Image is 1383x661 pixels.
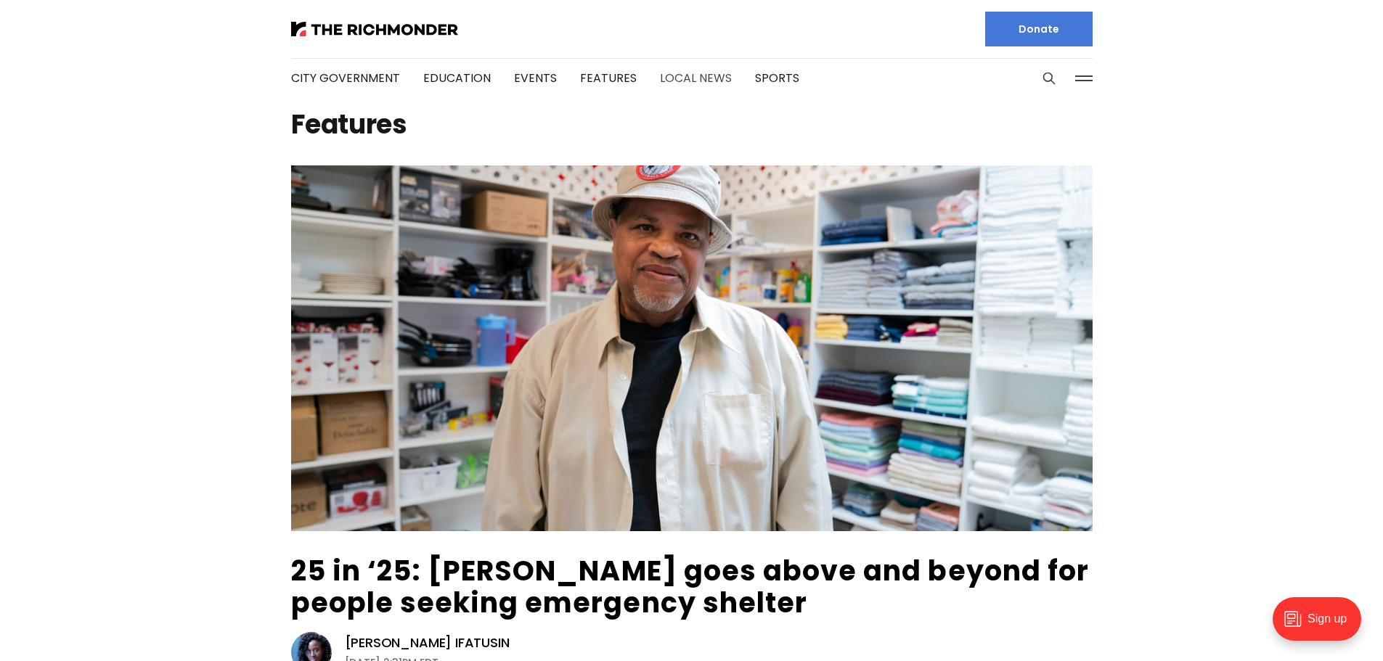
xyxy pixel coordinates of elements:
[345,634,510,652] a: [PERSON_NAME] Ifatusin
[514,70,557,86] a: Events
[1038,67,1060,89] button: Search this site
[423,70,491,86] a: Education
[755,70,799,86] a: Sports
[580,70,637,86] a: Features
[291,165,1093,531] img: 25 in ‘25: Rodney Hopkins goes above and beyond for people seeking emergency shelter
[660,70,732,86] a: Local News
[291,551,1090,622] a: 25 in ‘25: [PERSON_NAME] goes above and beyond for people seeking emergency shelter
[291,70,400,86] a: City Government
[291,22,458,36] img: The Richmonder
[291,113,1093,136] h1: Features
[1260,590,1383,661] iframe: portal-trigger
[985,12,1093,46] a: Donate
